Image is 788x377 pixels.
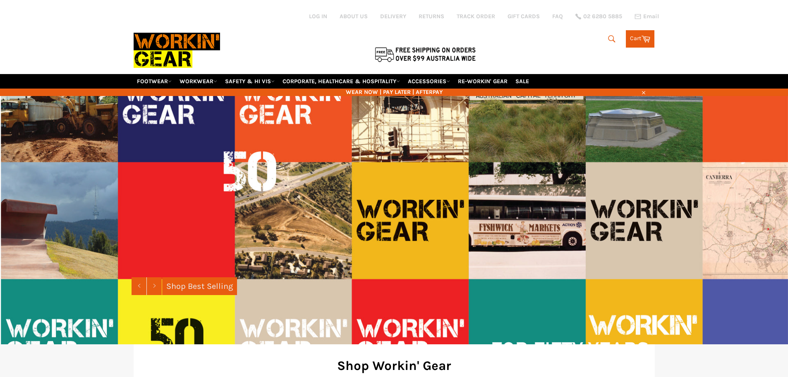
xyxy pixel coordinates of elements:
[583,14,622,19] span: 02 6280 5885
[146,357,642,375] h2: Shop Workin' Gear
[508,12,540,20] a: GIFT CARDS
[512,74,532,89] a: SALE
[134,27,220,74] img: Workin Gear leaders in Workwear, Safety Boots, PPE, Uniforms. Australia's No.1 in Workwear
[134,88,655,96] span: WEAR NOW | PAY LATER | AFTERPAY
[552,12,563,20] a: FAQ
[222,74,278,89] a: SAFETY & HI VIS
[176,74,220,89] a: WORKWEAR
[455,74,511,89] a: RE-WORKIN' GEAR
[575,14,622,19] a: 02 6280 5885
[626,30,654,48] a: Cart
[162,277,237,295] a: Shop Best Selling
[635,13,659,20] a: Email
[457,12,495,20] a: TRACK ORDER
[134,74,175,89] a: FOOTWEAR
[419,12,444,20] a: RETURNS
[380,12,406,20] a: DELIVERY
[279,74,403,89] a: CORPORATE, HEALTHCARE & HOSPITALITY
[405,74,453,89] a: ACCESSORIES
[643,14,659,19] span: Email
[374,46,477,63] img: Flat $9.95 shipping Australia wide
[340,12,368,20] a: ABOUT US
[309,13,327,20] a: Log in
